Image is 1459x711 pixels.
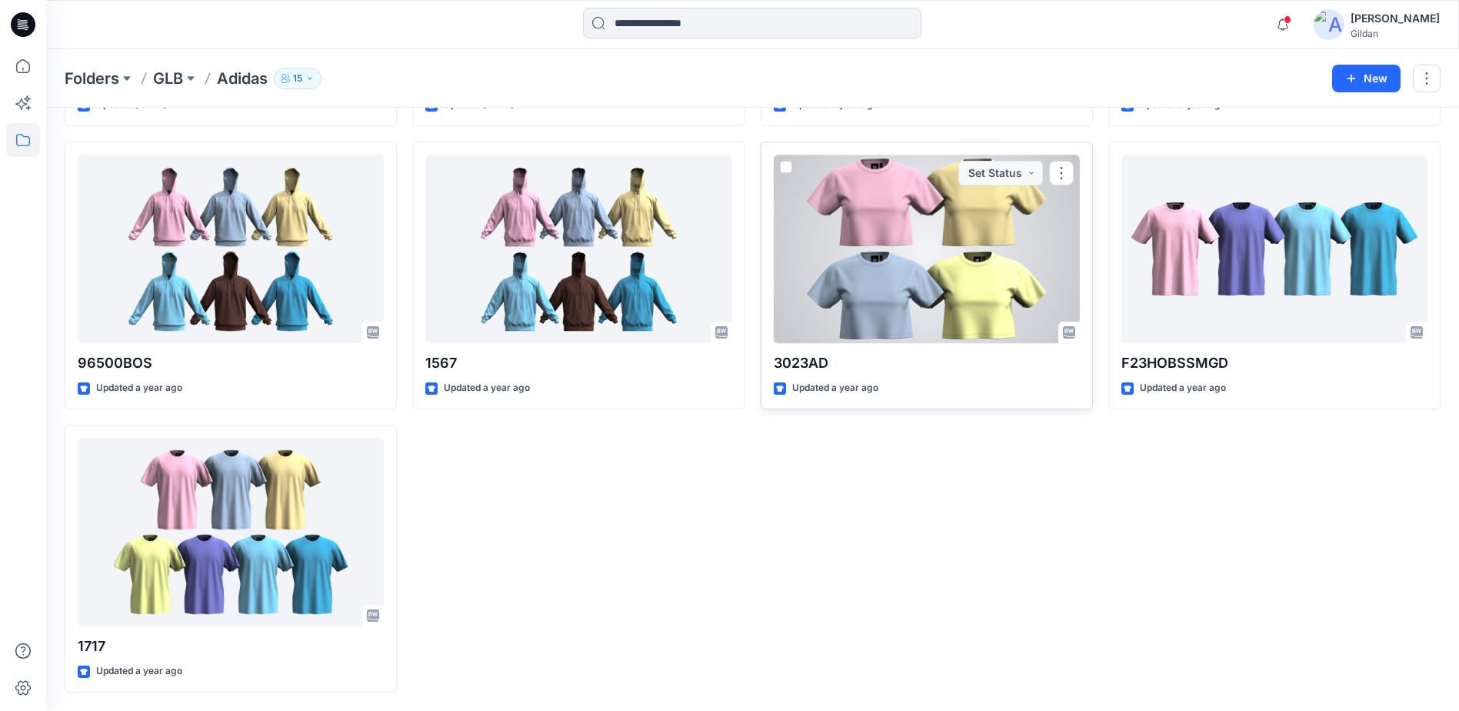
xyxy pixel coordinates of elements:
[78,438,384,626] a: 1717
[792,380,878,396] p: Updated a year ago
[78,352,384,374] p: 96500BOS
[774,352,1080,374] p: 3023AD
[1332,65,1401,92] button: New
[1140,380,1226,396] p: Updated a year ago
[96,380,182,396] p: Updated a year ago
[1121,352,1427,374] p: F23HOBSSMGD
[1121,155,1427,343] a: F23HOBSSMGD
[425,155,731,343] a: 1567
[153,68,183,89] a: GLB
[96,663,182,679] p: Updated a year ago
[1351,9,1440,28] div: [PERSON_NAME]
[444,380,530,396] p: Updated a year ago
[1351,28,1440,39] div: Gildan
[425,352,731,374] p: 1567
[1314,9,1344,40] img: avatar
[293,70,302,87] p: 15
[65,68,119,89] a: Folders
[217,68,268,89] p: Adidas
[774,155,1080,343] a: 3023AD
[78,155,384,343] a: 96500BOS
[274,68,321,89] button: 15
[78,636,384,657] p: 1717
